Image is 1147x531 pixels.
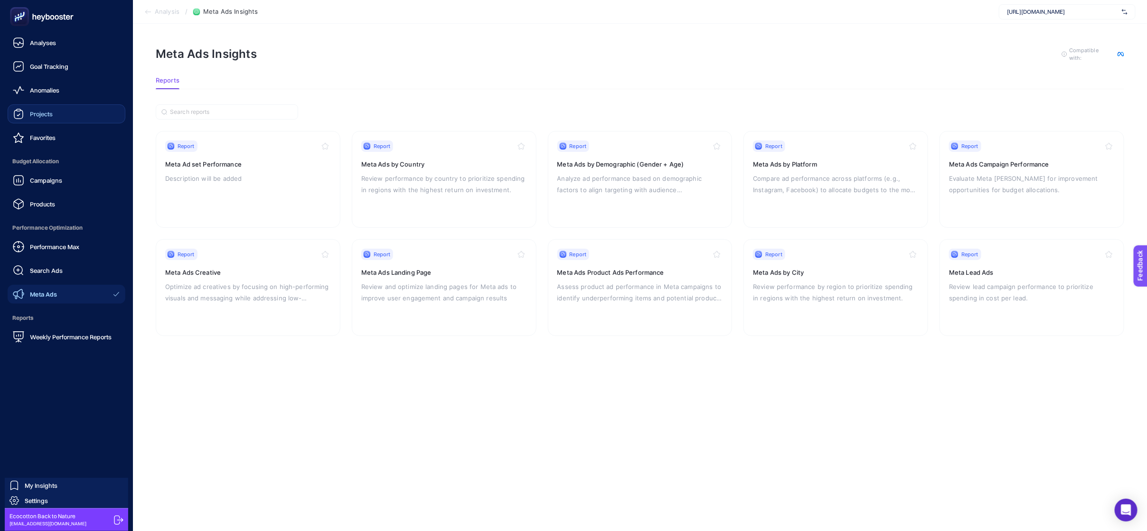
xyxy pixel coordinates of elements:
[8,33,125,52] a: Analyses
[753,268,919,277] h3: Meta Ads by City
[940,131,1124,228] a: ReportMeta Ads Campaign PerformanceEvaluate Meta [PERSON_NAME] for improvement opportunities for ...
[570,251,587,258] span: Report
[156,239,340,336] a: ReportMeta Ads CreativeOptimize ad creatives by focusing on high-performing visuals and messaging...
[8,104,125,123] a: Projects
[361,159,527,169] h3: Meta Ads by Country
[753,281,919,304] p: Review performance by region to prioritize spending in regions with the highest return on investm...
[203,8,258,16] span: Meta Ads Insights
[765,251,782,258] span: Report
[30,243,79,251] span: Performance Max
[361,268,527,277] h3: Meta Ads Landing Page
[961,142,978,150] span: Report
[25,497,48,504] span: Settings
[6,3,36,10] span: Feedback
[178,251,195,258] span: Report
[557,173,723,196] p: Analyze ad performance based on demographic factors to align targeting with audience characterist...
[374,142,391,150] span: Report
[30,110,53,118] span: Projects
[548,131,733,228] a: ReportMeta Ads by Demographic (Gender + Age)Analyze ad performance based on demographic factors t...
[949,268,1115,277] h3: Meta Lead Ads
[9,512,86,520] span: Ecocotton Back to Nature
[352,239,536,336] a: ReportMeta Ads Landing PageReview and optimize landing pages for Meta ads to improve user engagem...
[30,86,59,94] span: Anomalies
[165,173,331,184] p: Description will be added
[8,195,125,214] a: Products
[30,177,62,184] span: Campaigns
[25,482,57,489] span: My Insights
[165,159,331,169] h3: Meta Ad set Performance
[361,281,527,304] p: Review and optimize landing pages for Meta ads to improve user engagement and campaign results
[30,63,68,70] span: Goal Tracking
[949,281,1115,304] p: Review lead campaign performance to prioritize spending in cost per lead.
[940,239,1124,336] a: ReportMeta Lead AdsReview lead campaign performance to prioritize spending in cost per lead.
[156,131,340,228] a: ReportMeta Ad set PerformanceDescription will be added
[8,57,125,76] a: Goal Tracking
[374,251,391,258] span: Report
[753,159,919,169] h3: Meta Ads by Platform
[30,267,63,274] span: Search Ads
[8,171,125,190] a: Campaigns
[156,77,179,84] span: Reports
[8,81,125,100] a: Anomalies
[8,128,125,147] a: Favorites
[765,142,782,150] span: Report
[557,159,723,169] h3: Meta Ads by Demographic (Gender + Age)
[1122,7,1128,17] img: svg%3e
[753,173,919,196] p: Compare ad performance across platforms (e.g., Instagram, Facebook) to allocate budgets to the mo...
[961,251,978,258] span: Report
[1115,499,1138,522] div: Open Intercom Messenger
[8,237,125,256] a: Performance Max
[30,333,112,341] span: Weekly Performance Reports
[30,134,56,141] span: Favorites
[949,173,1115,196] p: Evaluate Meta [PERSON_NAME] for improvement opportunities for budget allocations.
[743,239,928,336] a: ReportMeta Ads by CityReview performance by region to prioritize spending in regions with the hig...
[8,308,125,327] span: Reports
[30,290,57,298] span: Meta Ads
[165,281,331,304] p: Optimize ad creatives by focusing on high-performing visuals and messaging while addressing low-c...
[8,285,125,304] a: Meta Ads
[1069,47,1112,62] span: Compatible with:
[8,261,125,280] a: Search Ads
[9,520,86,527] span: [EMAIL_ADDRESS][DOMAIN_NAME]
[1007,8,1118,16] span: [URL][DOMAIN_NAME]
[548,239,733,336] a: ReportMeta Ads Product Ads PerformanceAssess product ad performance in Meta campaigns to identify...
[8,327,125,346] a: Weekly Performance Reports
[570,142,587,150] span: Report
[361,173,527,196] p: Review performance by country to prioritize spending in regions with the highest return on invest...
[170,109,292,116] input: Search
[557,268,723,277] h3: Meta Ads Product Ads Performance
[352,131,536,228] a: ReportMeta Ads by CountryReview performance by country to prioritize spending in regions with the...
[949,159,1115,169] h3: Meta Ads Campaign Performance
[165,268,331,277] h3: Meta Ads Creative
[557,281,723,304] p: Assess product ad performance in Meta campaigns to identify underperforming items and potential p...
[8,218,125,237] span: Performance Optimization
[5,478,128,493] a: My Insights
[178,142,195,150] span: Report
[30,39,56,47] span: Analyses
[156,77,179,89] button: Reports
[5,493,128,508] a: Settings
[743,131,928,228] a: ReportMeta Ads by PlatformCompare ad performance across platforms (e.g., Instagram, Facebook) to ...
[30,200,55,208] span: Products
[155,8,179,16] span: Analysis
[185,8,188,15] span: /
[156,47,257,61] h1: Meta Ads Insights
[8,152,125,171] span: Budget Allocation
